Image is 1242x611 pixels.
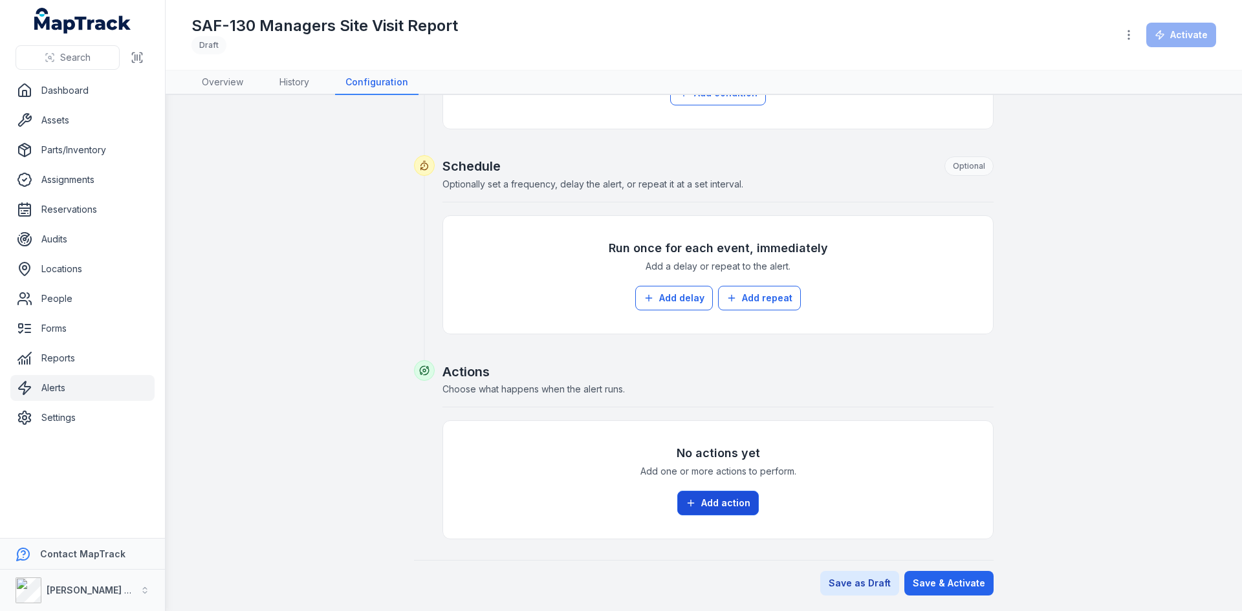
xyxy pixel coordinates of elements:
[442,363,994,381] h2: Actions
[40,548,125,559] strong: Contact MapTrack
[10,167,155,193] a: Assignments
[10,345,155,371] a: Reports
[635,286,713,310] button: Add delay
[677,444,760,462] h3: No actions yet
[47,584,153,595] strong: [PERSON_NAME] Group
[10,226,155,252] a: Audits
[10,405,155,431] a: Settings
[646,260,790,273] span: Add a delay or repeat to the alert.
[442,383,625,394] span: Choose what happens when the alert runs.
[10,256,155,282] a: Locations
[677,491,759,515] button: Add action
[10,78,155,103] a: Dashboard
[191,16,458,36] h1: SAF-130 Managers Site Visit Report
[335,70,419,95] a: Configuration
[944,156,994,176] div: Optional
[718,286,801,310] button: Add repeat
[10,375,155,401] a: Alerts
[609,239,828,257] h3: Run once for each event, immediately
[640,465,796,478] span: Add one or more actions to perform.
[10,316,155,341] a: Forms
[34,8,131,34] a: MapTrack
[191,70,254,95] a: Overview
[269,70,320,95] a: History
[10,286,155,312] a: People
[820,571,899,595] button: Save as Draft
[16,45,120,70] button: Search
[60,51,91,64] span: Search
[10,197,155,222] a: Reservations
[10,107,155,133] a: Assets
[191,36,226,54] div: Draft
[442,178,743,189] span: Optionally set a frequency, delay the alert, or repeat it at a set interval.
[10,137,155,163] a: Parts/Inventory
[904,571,994,595] button: Save & Activate
[442,156,994,176] h2: Schedule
